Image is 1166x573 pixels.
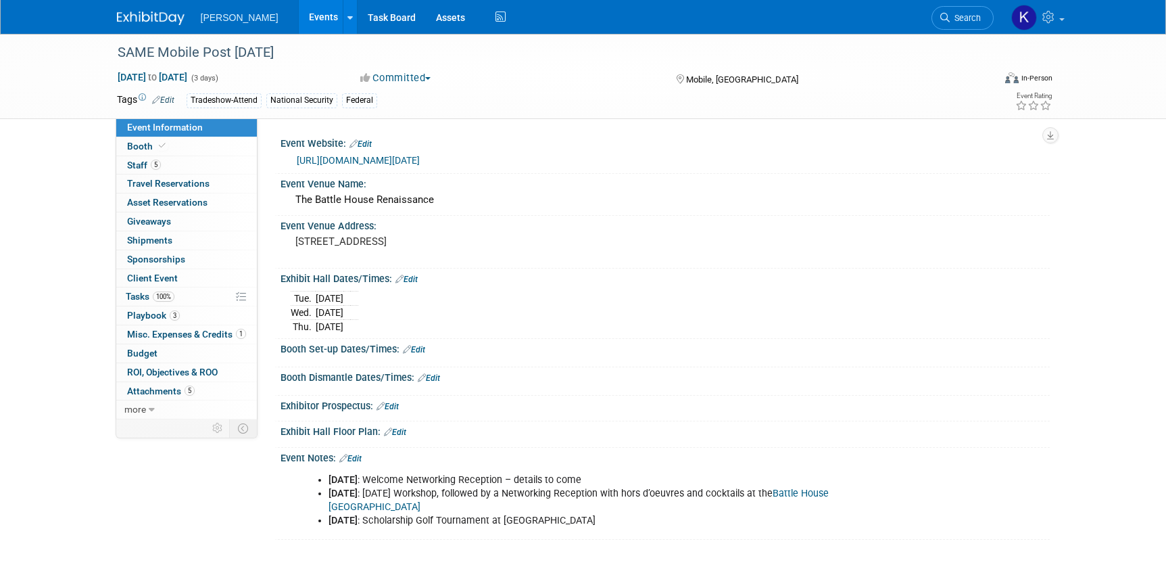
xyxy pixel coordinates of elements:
div: Exhibitor Prospectus: [281,396,1050,413]
a: Edit [403,345,425,354]
span: Sponsorships [127,254,185,265]
span: 100% [153,292,174,302]
span: 5 [151,160,161,170]
span: Event Information [127,122,203,133]
li: : [DATE] Workshop, followed by a Networking Reception with hors d’oeuvres and cocktails at the [329,487,893,514]
a: [URL][DOMAIN_NAME][DATE] [297,155,420,166]
span: Attachments [127,386,195,396]
a: Travel Reservations [116,175,257,193]
div: The Battle House Renaissance [291,189,1040,210]
b: [DATE] [329,488,358,499]
div: Event Notes: [281,448,1050,465]
span: Giveaways [127,216,171,227]
a: Staff5 [116,156,257,175]
td: Wed. [291,306,316,320]
a: Edit [384,428,406,437]
span: (3 days) [190,74,218,83]
li: : Welcome Networking Reception – details to come [329,474,893,487]
span: [DATE] [DATE] [117,71,188,83]
td: [DATE] [316,320,343,334]
a: Booth [116,137,257,156]
td: Tue. [291,292,316,306]
a: Edit [376,402,399,411]
div: Event Website: [281,133,1050,151]
a: Edit [339,454,362,463]
a: Edit [349,139,372,149]
a: ROI, Objectives & ROO [116,363,257,382]
a: Attachments5 [116,382,257,400]
td: Toggle Event Tabs [229,419,257,437]
span: Tasks [126,291,174,302]
a: more [116,400,257,419]
a: Edit [152,95,174,105]
span: Playbook [127,310,180,321]
span: Travel Reservations [127,178,210,189]
span: Asset Reservations [127,197,208,208]
span: Search [950,13,981,23]
i: Booth reservation complete [159,142,166,150]
img: ExhibitDay [117,12,185,25]
a: Search [931,6,994,30]
span: [PERSON_NAME] [201,12,278,23]
img: Kim Hansen [1011,5,1037,30]
div: National Security [266,93,337,108]
div: Event Venue Address: [281,216,1050,233]
div: Exhibit Hall Dates/Times: [281,269,1050,286]
td: [DATE] [316,306,343,320]
span: Client Event [127,273,178,283]
a: Edit [395,275,418,284]
div: Federal [342,93,377,108]
div: In-Person [1021,73,1052,83]
div: Event Format [914,70,1053,91]
td: Thu. [291,320,316,334]
a: Playbook3 [116,306,257,325]
a: Event Information [116,118,257,137]
div: Event Rating [1015,93,1052,99]
span: Mobile, [GEOGRAPHIC_DATA] [686,74,798,85]
b: [DATE] [329,515,358,526]
a: Edit [418,373,440,383]
li: : Scholarship Golf Tournament at [GEOGRAPHIC_DATA] [329,514,893,528]
span: Shipments [127,235,172,246]
span: Budget [127,348,157,359]
a: Client Event [116,269,257,288]
span: more [124,404,146,415]
a: Shipments [116,231,257,250]
a: Giveaways [116,212,257,231]
a: Budget [116,344,257,363]
span: Misc. Expenses & Credits [127,329,246,340]
td: [DATE] [316,292,343,306]
button: Committed [356,71,436,85]
span: 3 [170,311,180,321]
span: 1 [236,329,246,339]
span: Booth [127,141,168,152]
a: Sponsorships [116,250,257,269]
div: Booth Set-up Dates/Times: [281,339,1050,357]
span: ROI, Objectives & ROO [127,367,218,377]
a: Tasks100% [116,288,257,306]
td: Personalize Event Tab Strip [206,419,230,437]
a: Misc. Expenses & Credits1 [116,325,257,344]
span: Staff [127,160,161,170]
div: SAME Mobile Post [DATE] [113,41,973,65]
span: to [146,72,159,83]
div: Event Venue Name: [281,174,1050,191]
a: Asset Reservations [116,193,257,212]
td: Tags [117,93,174,108]
div: Booth Dismantle Dates/Times: [281,367,1050,385]
b: [DATE] [329,474,358,486]
span: 5 [185,386,195,396]
pre: [STREET_ADDRESS] [295,235,586,248]
div: Exhibit Hall Floor Plan: [281,421,1050,439]
img: Format-Inperson.png [1005,72,1019,83]
div: Tradeshow-Attend [187,93,262,108]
